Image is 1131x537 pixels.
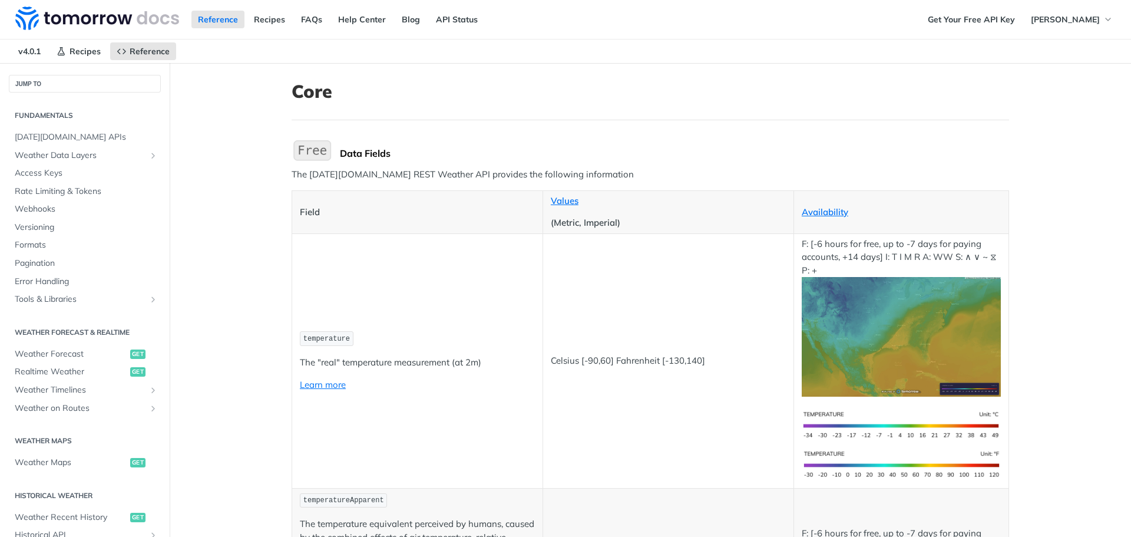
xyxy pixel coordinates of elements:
[15,186,158,197] span: Rate Limiting & Tokens
[9,363,161,381] a: Realtime Weatherget
[15,222,158,233] span: Versioning
[9,147,161,164] a: Weather Data LayersShow subpages for Weather Data Layers
[332,11,392,28] a: Help Center
[921,11,1021,28] a: Get Your Free API Key
[191,11,244,28] a: Reference
[130,350,145,359] span: get
[9,291,161,308] a: Tools & LibrariesShow subpages for Tools & Libraries
[15,239,158,251] span: Formats
[15,167,158,179] span: Access Keys
[292,81,1009,102] h1: Core
[9,454,161,472] a: Weather Mapsget
[1031,14,1100,25] span: [PERSON_NAME]
[15,294,145,305] span: Tools & Libraries
[9,219,161,236] a: Versioning
[9,490,161,501] h2: Historical Weather
[15,6,179,30] img: Tomorrow.io Weather API Docs
[802,419,1001,430] span: Expand image
[551,195,578,206] a: Values
[395,11,426,28] a: Blog
[130,46,170,57] span: Reference
[247,11,292,28] a: Recipes
[9,345,161,363] a: Weather Forecastget
[9,110,161,121] h2: Fundamentals
[15,276,158,288] span: Error Handling
[148,404,158,413] button: Show subpages for Weather on Routes
[15,258,158,269] span: Pagination
[15,203,158,215] span: Webhooks
[9,129,161,146] a: [DATE][DOMAIN_NAME] APIs
[148,386,158,395] button: Show subpages for Weather Timelines
[295,11,329,28] a: FAQs
[9,381,161,399] a: Weather TimelinesShow subpages for Weather Timelines
[15,131,158,143] span: [DATE][DOMAIN_NAME] APIs
[300,331,353,346] code: temperature
[300,356,535,370] p: The "real" temperature measurement (at 2m)
[292,168,1009,182] p: The [DATE][DOMAIN_NAME] REST Weather API provides the following information
[9,436,161,446] h2: Weather Maps
[9,273,161,291] a: Error Handling
[551,216,786,230] p: (Metric, Imperial)
[9,200,161,218] a: Webhooks
[1024,11,1119,28] button: [PERSON_NAME]
[9,75,161,93] button: JUMP TO
[148,151,158,160] button: Show subpages for Weather Data Layers
[9,164,161,182] a: Access Keys
[9,327,161,338] h2: Weather Forecast & realtime
[9,509,161,526] a: Weather Recent Historyget
[130,513,145,522] span: get
[15,384,145,396] span: Weather Timelines
[429,11,484,28] a: API Status
[15,403,145,414] span: Weather on Routes
[70,46,101,57] span: Recipes
[802,331,1001,342] span: Expand image
[110,42,176,60] a: Reference
[15,366,127,378] span: Realtime Weather
[9,183,161,200] a: Rate Limiting & Tokens
[802,458,1001,469] span: Expand image
[148,295,158,304] button: Show subpages for Tools & Libraries
[12,42,47,60] span: v4.0.1
[551,354,786,368] p: Celsius [-90,60] Fahrenheit [-130,140]
[9,236,161,254] a: Formats
[15,512,127,523] span: Weather Recent History
[300,379,346,390] a: Learn more
[340,147,1009,159] div: Data Fields
[130,458,145,467] span: get
[9,255,161,272] a: Pagination
[130,367,145,377] span: get
[15,348,127,360] span: Weather Forecast
[9,400,161,417] a: Weather on RoutesShow subpages for Weather on Routes
[300,206,535,219] p: Field
[802,238,1001,397] p: F: [-6 hours for free, up to -7 days for paying accounts, +14 days] I: T I M R A: WW S: ∧ ∨ ~ ⧖ P: +
[15,150,145,162] span: Weather Data Layers
[15,457,127,469] span: Weather Maps
[802,206,848,218] a: Availability
[300,493,387,508] code: temperatureApparent
[50,42,107,60] a: Recipes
